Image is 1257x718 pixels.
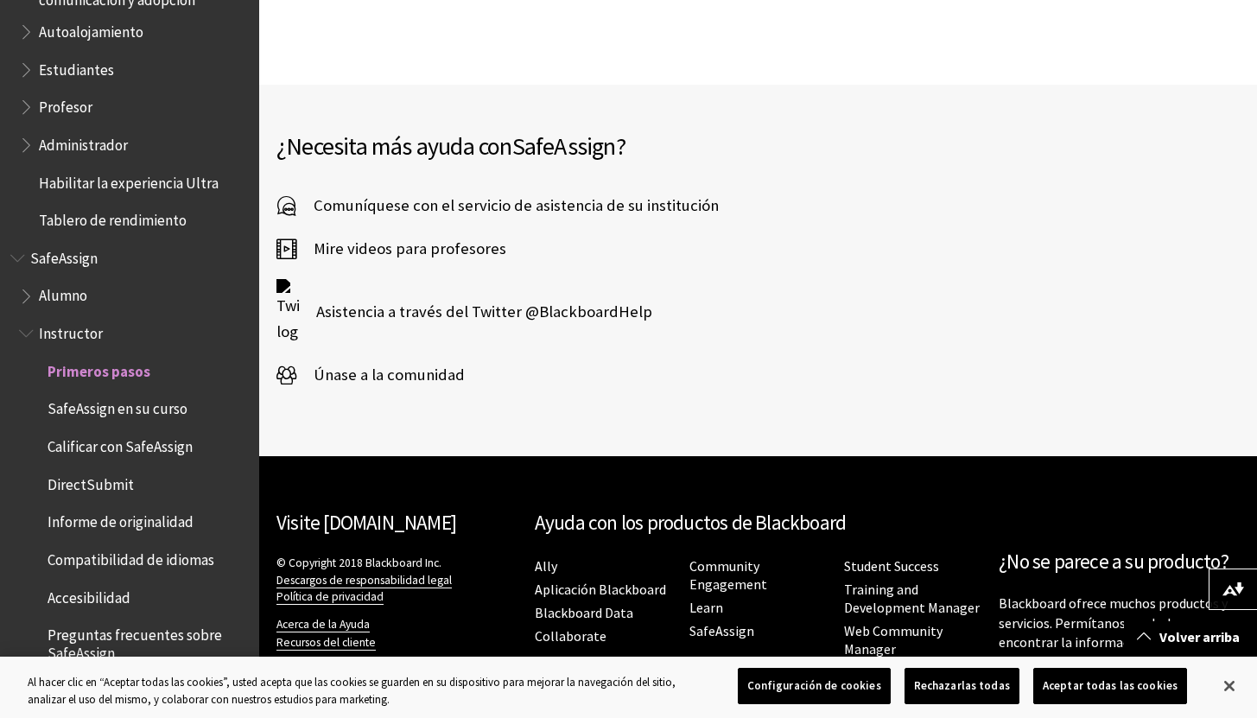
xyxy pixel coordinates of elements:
[39,17,143,41] span: Autoalojamiento
[30,244,98,267] span: SafeAssign
[276,279,299,345] img: Twitter logo
[39,130,128,154] span: Administrador
[39,55,114,79] span: Estudiantes
[276,635,376,651] a: Recursos del cliente
[689,599,723,617] a: Learn
[296,193,719,219] span: Comuníquese con el servicio de asistencia de su institución
[276,617,370,632] a: Acerca de la Ayuda
[48,470,134,493] span: DirectSubmit
[48,395,187,418] span: SafeAssign en su curso
[276,555,517,604] p: © Copyright 2018 Blackboard Inc.
[276,279,652,345] a: Twitter logo Asistencia a través del Twitter @BlackboardHelp
[39,92,92,116] span: Profesor
[689,622,754,640] a: SafeAssign
[738,668,891,704] button: Configuración de cookies
[535,627,606,645] a: Collaborate
[276,236,506,262] a: Mire videos para profesores
[276,654,414,670] a: Seguridad de los productos
[48,545,214,569] span: Compatibilidad de idiomas
[48,357,150,380] span: Primeros pasos
[10,244,249,699] nav: Book outline for Blackboard SafeAssign
[39,319,103,342] span: Instructor
[28,674,691,708] div: Al hacer clic en “Aceptar todas las cookies”, usted acepta que las cookies se guarden en su dispo...
[1033,668,1187,704] button: Aceptar todas las cookies
[999,547,1240,577] h2: ¿No se parece a su producto?
[844,557,939,575] a: Student Success
[535,508,982,538] h2: Ayuda con los productos de Blackboard
[1124,621,1257,653] a: Volver arriba
[296,236,506,262] span: Mire videos para profesores
[512,130,616,162] span: SafeAssign
[39,282,87,305] span: Alumno
[48,583,130,607] span: Accesibilidad
[999,594,1240,651] p: Blackboard ofrece muchos productos y servicios. Permítanos ayudarlo a encontrar la información qu...
[48,508,194,531] span: Informe de originalidad
[535,557,557,575] a: Ally
[48,621,247,662] span: Preguntas frecuentes sobre SafeAssign
[276,193,719,219] a: Comuníquese con el servicio de asistencia de su institución
[844,622,943,658] a: Web Community Manager
[39,168,219,192] span: Habilitar la experiencia Ultra
[1210,667,1248,705] button: Cerrar
[276,589,384,605] a: Política de privacidad
[48,432,193,455] span: Calificar con SafeAssign
[535,604,633,622] a: Blackboard Data
[39,206,187,229] span: Tablero de rendimiento
[844,581,980,617] a: Training and Development Manager
[299,299,652,325] span: Asistencia a través del Twitter @BlackboardHelp
[689,557,767,594] a: Community Engagement
[276,573,452,588] a: Descargos de responsabilidad legal
[276,128,759,164] h2: ¿Necesita más ayuda con ?
[905,668,1019,704] button: Rechazarlas todas
[535,581,666,599] a: Aplicación Blackboard
[276,362,465,388] a: Únase a la comunidad
[276,510,456,535] a: Visite [DOMAIN_NAME]
[296,362,465,388] span: Únase a la comunidad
